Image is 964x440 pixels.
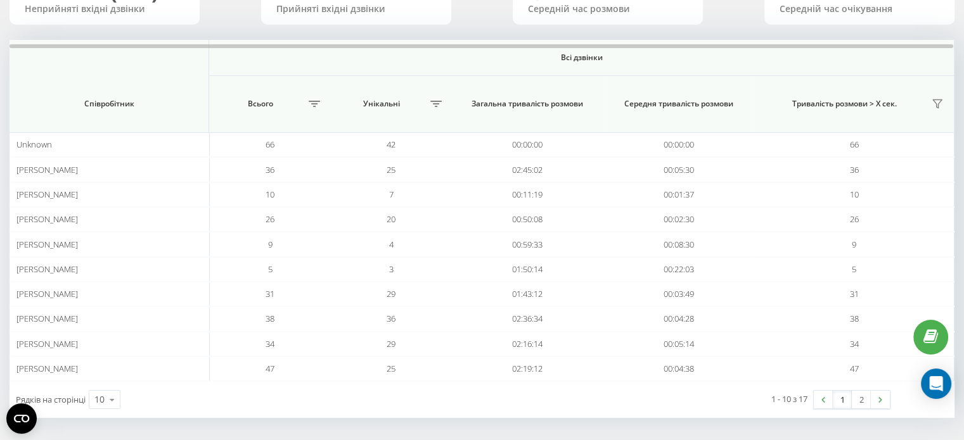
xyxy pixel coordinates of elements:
[6,403,37,434] button: Open CMP widget
[252,53,911,63] span: Всі дзвінки
[387,288,395,299] span: 29
[852,239,856,250] span: 9
[389,189,394,200] span: 7
[921,368,951,399] div: Open Intercom Messenger
[603,257,755,282] td: 00:22:03
[266,139,274,150] span: 66
[850,164,859,175] span: 36
[452,356,603,381] td: 02:19:12
[452,232,603,256] td: 00:59:33
[850,139,859,150] span: 66
[852,263,856,275] span: 5
[389,239,394,250] span: 4
[276,4,436,15] div: Прийняті вхідні дзвінки
[16,288,78,299] span: [PERSON_NAME]
[452,207,603,232] td: 00:50:08
[16,213,78,225] span: [PERSON_NAME]
[452,332,603,356] td: 02:16:14
[771,393,807,405] div: 1 - 10 з 17
[266,313,274,324] span: 38
[16,239,78,250] span: [PERSON_NAME]
[387,338,395,349] span: 29
[387,363,395,374] span: 25
[387,213,395,225] span: 20
[850,338,859,349] span: 34
[266,288,274,299] span: 31
[617,99,742,109] span: Середня тривалість розмови
[850,363,859,374] span: 47
[16,139,52,150] span: Unknown
[603,207,755,232] td: 00:02:30
[850,288,859,299] span: 31
[528,4,688,15] div: Середній час розмови
[266,164,274,175] span: 36
[337,99,427,109] span: Унікальні
[452,157,603,182] td: 02:45:02
[16,313,78,324] span: [PERSON_NAME]
[267,263,272,275] span: 5
[850,313,859,324] span: 38
[452,132,603,157] td: 00:00:00
[603,132,755,157] td: 00:00:00
[387,164,395,175] span: 25
[452,182,603,207] td: 00:11:19
[603,182,755,207] td: 00:01:37
[16,164,78,175] span: [PERSON_NAME]
[16,338,78,349] span: [PERSON_NAME]
[603,356,755,381] td: 00:04:38
[266,338,274,349] span: 34
[16,394,86,405] span: Рядків на сторінці
[465,99,590,109] span: Загальна тривалість розмови
[16,263,78,275] span: [PERSON_NAME]
[603,332,755,356] td: 00:05:14
[25,99,193,109] span: Співробітник
[387,313,395,324] span: 36
[452,282,603,306] td: 01:43:12
[389,263,394,275] span: 3
[25,4,184,15] div: Неприйняті вхідні дзвінки
[94,393,105,406] div: 10
[603,282,755,306] td: 00:03:49
[603,306,755,331] td: 00:04:28
[266,213,274,225] span: 26
[780,4,939,15] div: Середній час очікування
[387,139,395,150] span: 42
[452,306,603,331] td: 02:36:34
[16,363,78,374] span: [PERSON_NAME]
[603,232,755,256] td: 00:08:30
[266,189,274,200] span: 10
[267,239,272,250] span: 9
[16,189,78,200] span: [PERSON_NAME]
[833,391,852,408] a: 1
[603,157,755,182] td: 00:05:30
[215,99,305,109] span: Всього
[761,99,928,109] span: Тривалість розмови > Х сек.
[452,257,603,282] td: 01:50:14
[266,363,274,374] span: 47
[850,213,859,225] span: 26
[850,189,859,200] span: 10
[852,391,871,408] a: 2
